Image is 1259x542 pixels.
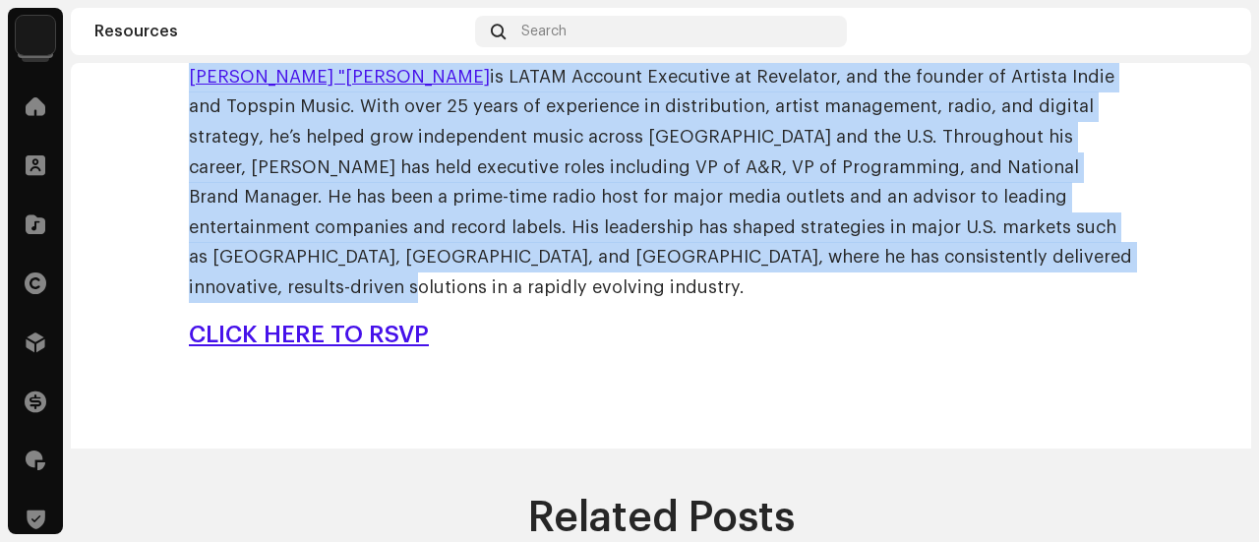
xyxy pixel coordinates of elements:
[189,68,490,86] a: [PERSON_NAME] "[PERSON_NAME]
[521,24,567,39] span: Search
[94,24,467,39] div: Resources
[1196,16,1228,47] img: 9a078eff-000c-462f-b41a-cce8a97f701e
[189,62,1133,303] p: is LATAM Account Executive at Revelator, and the founder of Artista Indie and Topspin Music. With...
[189,323,429,346] a: CLICK HERE TO RSVP
[16,16,55,55] img: 19060f3d-f868-4969-bb97-bb96d4ec6b68
[102,496,1220,541] h1: Related Posts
